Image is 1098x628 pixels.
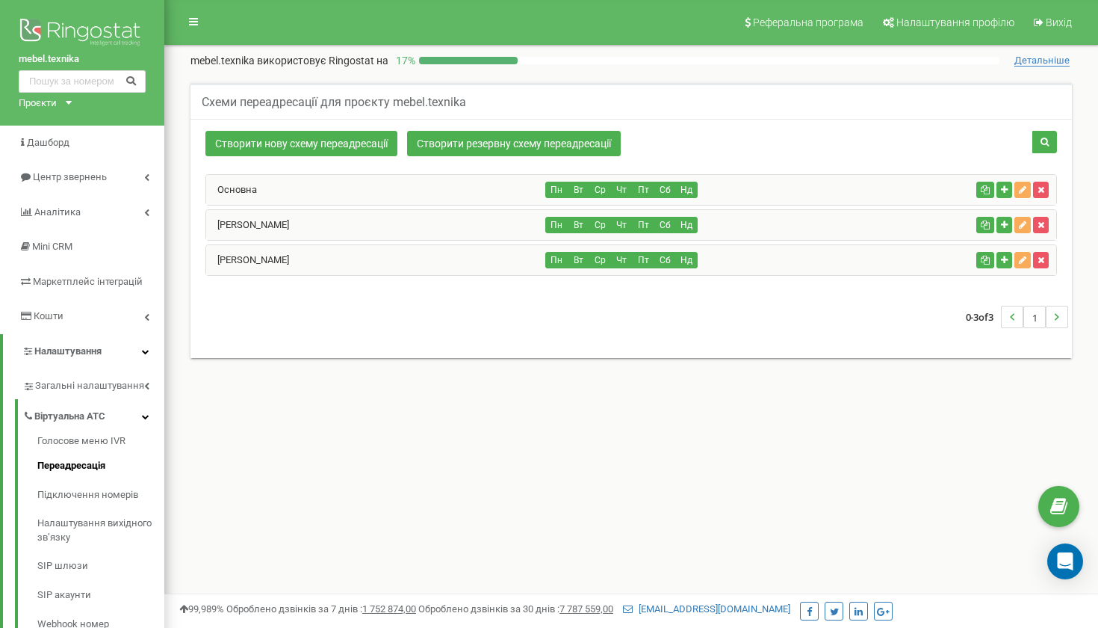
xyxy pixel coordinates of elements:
a: [PERSON_NAME] [206,219,289,230]
span: Аналiтика [34,206,81,218]
button: Чт [610,182,633,198]
a: Створити резервну схему переадресації [407,131,621,156]
li: 1 [1023,306,1046,328]
button: Нд [675,252,698,268]
span: Дашборд [27,137,69,148]
button: Сб [654,252,676,268]
span: Налаштування [34,345,102,357]
div: Проєкти [19,96,57,111]
a: Створити нову схему переадресації [205,131,397,156]
button: Чт [610,217,633,233]
span: Реферальна програма [753,16,863,28]
span: Детальніше [1014,55,1070,67]
button: Сб [654,182,676,198]
span: Віртуальна АТС [34,410,105,424]
nav: ... [966,291,1068,343]
span: 0-3 3 [966,306,1001,328]
span: Кошти [34,310,63,321]
a: SIP акаунти [37,581,164,610]
u: 7 787 559,00 [559,603,613,615]
span: Mini CRM [32,241,72,252]
img: Ringostat logo [19,15,146,52]
a: [PERSON_NAME] [206,254,289,265]
p: 17 % [388,53,419,68]
span: Оброблено дзвінків за 7 днів : [226,603,416,615]
span: Маркетплейс інтеграцій [33,276,143,287]
button: Пт [632,182,654,198]
span: використовує Ringostat на [257,55,388,67]
span: of [978,310,988,324]
button: Ср [589,217,611,233]
p: mebel.texnika [190,53,388,68]
button: Чт [610,252,633,268]
div: Open Intercom Messenger [1047,544,1083,579]
button: Вт [567,217,589,233]
button: Ср [589,182,611,198]
span: Вихід [1046,16,1072,28]
button: Вт [567,182,589,198]
span: Оброблено дзвінків за 30 днів : [418,603,613,615]
a: Голосове меню IVR [37,434,164,452]
span: Центр звернень [33,171,107,182]
a: SIP шлюзи [37,552,164,582]
a: Основна [206,184,257,195]
button: Пт [632,252,654,268]
span: 99,989% [179,603,224,615]
button: Пн [545,252,568,268]
h5: Схеми переадресації для проєкту mebel.texnika [202,96,466,109]
span: Загальні налаштування [35,379,144,393]
button: Нд [675,182,698,198]
a: Підключення номерів [37,481,164,510]
button: Пошук схеми переадресації [1032,131,1057,153]
button: Пт [632,217,654,233]
button: Ср [589,252,611,268]
span: Налаштування профілю [896,16,1014,28]
a: mebel.texnika [19,52,146,67]
a: [EMAIL_ADDRESS][DOMAIN_NAME] [623,603,790,615]
button: Пн [545,182,568,198]
a: Переадресація [37,452,164,481]
u: 1 752 874,00 [362,603,416,615]
a: Віртуальна АТС [22,399,164,430]
a: Загальні налаштування [22,369,164,399]
a: Налаштування вихідного зв’язку [37,510,164,552]
button: Нд [675,217,698,233]
input: Пошук за номером [19,70,146,93]
button: Вт [567,252,589,268]
button: Пн [545,217,568,233]
button: Сб [654,217,676,233]
a: Налаштування [3,334,164,369]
